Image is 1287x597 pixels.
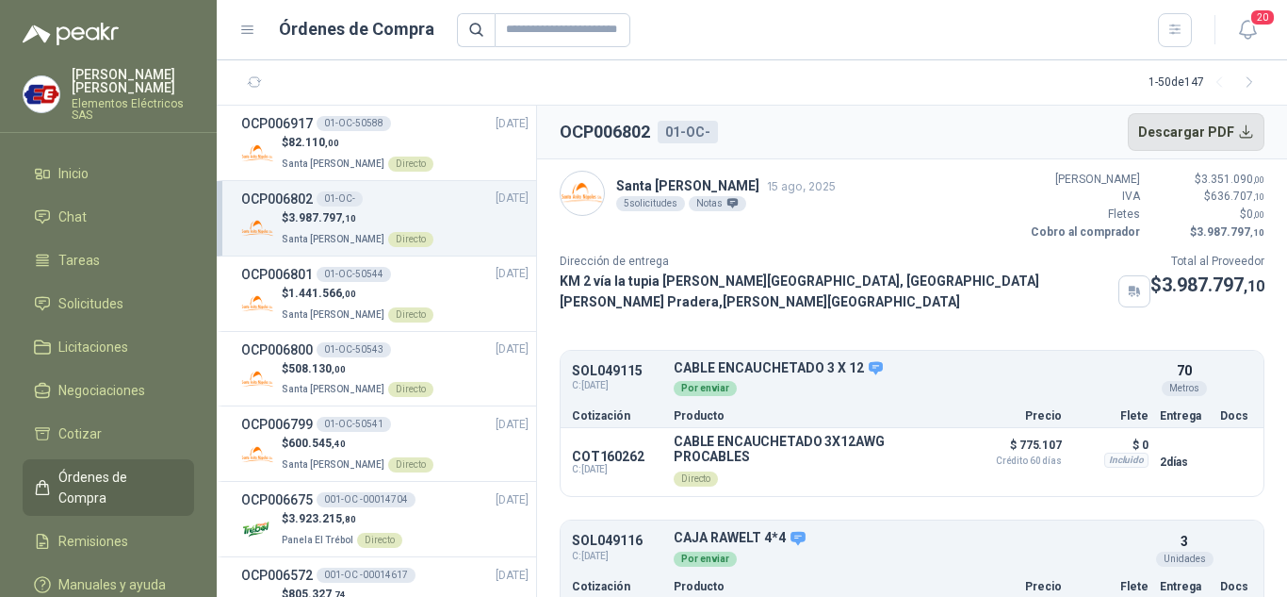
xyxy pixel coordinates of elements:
[1151,188,1264,206] p: $
[288,136,339,149] span: 82.110
[1230,13,1264,47] button: 20
[317,417,391,432] div: 01-OC-50541
[496,340,529,358] span: [DATE]
[282,158,384,169] span: Santa [PERSON_NAME]
[1027,188,1140,206] p: IVA
[58,380,145,401] span: Negociaciones
[282,285,433,303] p: $
[241,212,274,245] img: Company Logo
[968,434,1062,466] p: $ 775.107
[388,232,433,247] div: Directo
[1027,224,1140,241] p: Cobro al comprador
[241,565,313,586] h3: OCP006572
[241,489,313,510] h3: OCP006675
[23,156,194,191] a: Inicio
[241,113,529,173] a: OCP00691701-OC-50588[DATE] Company Logo$82.110,00Santa [PERSON_NAME]Directo
[1253,174,1264,185] span: ,00
[1249,8,1276,26] span: 20
[1027,171,1140,189] p: [PERSON_NAME]
[674,434,956,464] p: CABLE ENCAUCHETADO 3X12AWG PROCABLES
[288,287,356,300] span: 1.441.566
[288,211,356,224] span: 3.987.797
[23,286,194,322] a: Solicitudes
[23,416,194,452] a: Cotizar
[24,76,59,112] img: Company Logo
[1250,227,1264,238] span: ,10
[1156,552,1214,567] div: Unidades
[674,581,956,592] p: Producto
[1151,206,1264,224] p: $
[317,342,391,357] div: 01-OC-50543
[72,68,194,94] p: [PERSON_NAME] [PERSON_NAME]
[282,234,384,244] span: Santa [PERSON_NAME]
[23,373,194,408] a: Negociaciones
[282,459,384,470] span: Santa [PERSON_NAME]
[241,340,529,399] a: OCP00680001-OC-50543[DATE] Company Logo$508.130,00Santa [PERSON_NAME]Directo
[496,265,529,283] span: [DATE]
[1150,253,1264,271] p: Total al Proveedor
[58,574,166,595] span: Manuales y ayuda
[282,384,384,394] span: Santa [PERSON_NAME]
[388,457,433,473] div: Directo
[23,23,119,45] img: Logo peakr
[72,98,194,121] p: Elementos Eléctricos SAS
[496,115,529,133] span: [DATE]
[317,191,363,207] div: 01-OC-
[58,531,128,552] span: Remisiones
[674,552,737,567] div: Por enviar
[572,449,662,464] p: COT160262
[1073,581,1149,592] p: Flete
[58,250,100,271] span: Tareas
[241,362,274,395] img: Company Logo
[1162,381,1207,396] div: Metros
[282,535,353,545] span: Panela El Trébol
[357,533,402,548] div: Directo
[572,410,662,422] p: Cotización
[241,438,274,471] img: Company Logo
[616,196,685,211] div: 5 solicitudes
[561,172,604,215] img: Company Logo
[288,512,356,525] span: 3.923.215
[241,414,529,473] a: OCP00679901-OC-50541[DATE] Company Logo$600.545,40Santa [PERSON_NAME]Directo
[1253,209,1264,220] span: ,00
[1150,271,1264,300] p: $
[674,410,956,422] p: Producto
[58,293,123,314] span: Solicitudes
[241,264,313,285] h3: OCP006801
[317,568,415,583] div: 001-OC -00014617
[1149,68,1264,98] div: 1 - 50 de 147
[1128,113,1265,151] button: Descargar PDF
[689,196,746,211] div: Notas
[241,189,529,248] a: OCP00680201-OC-[DATE] Company Logo$3.987.797,10Santa [PERSON_NAME]Directo
[572,464,662,475] span: C: [DATE]
[241,137,274,170] img: Company Logo
[23,242,194,278] a: Tareas
[496,567,529,585] span: [DATE]
[58,337,128,357] span: Licitaciones
[572,364,662,378] p: SOL049115
[241,189,313,209] h3: OCP006802
[968,581,1062,592] p: Precio
[23,329,194,365] a: Licitaciones
[674,381,737,396] div: Por enviar
[1246,207,1264,221] span: 0
[317,492,415,507] div: 001-OC -00014704
[572,581,662,592] p: Cotización
[1104,453,1149,468] div: Incluido
[1220,410,1252,422] p: Docs
[1160,581,1209,592] p: Entrega
[767,179,836,193] span: 15 ago, 2025
[388,157,433,172] div: Directo
[1160,451,1209,473] p: 2 días
[560,253,1150,271] p: Dirección de entrega
[496,416,529,434] span: [DATE]
[282,360,433,378] p: $
[58,207,87,227] span: Chat
[288,437,346,450] span: 600.545
[282,134,433,152] p: $
[23,459,194,516] a: Órdenes de Compra
[1177,360,1192,381] p: 70
[317,267,391,282] div: 01-OC-50544
[23,199,194,235] a: Chat
[1151,171,1264,189] p: $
